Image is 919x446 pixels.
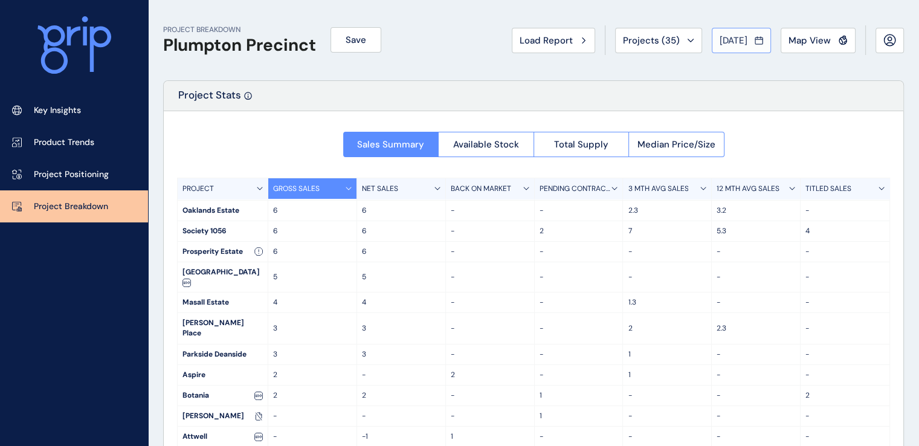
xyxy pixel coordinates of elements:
p: - [540,205,618,216]
p: - [451,272,529,282]
p: - [717,390,795,401]
p: - [362,411,440,421]
div: [PERSON_NAME] Place [178,313,268,344]
div: Oaklands Estate [178,201,268,221]
p: - [628,390,706,401]
p: - [540,247,618,257]
p: 2.3 [717,323,795,334]
button: Map View [781,28,856,53]
p: 2 [362,390,440,401]
p: 1 [451,431,529,442]
p: 1.3 [628,297,706,308]
p: PROJECT [182,184,214,194]
span: Projects ( 35 ) [623,34,680,47]
p: Project Breakdown [34,201,108,213]
div: Prosperity Estate [178,242,268,262]
p: PROJECT BREAKDOWN [163,25,316,35]
span: Sales Summary [357,138,424,150]
p: - [805,411,885,421]
span: Load Report [520,34,573,47]
p: - [717,349,795,360]
p: - [628,272,706,282]
p: 3 [362,349,440,360]
div: [GEOGRAPHIC_DATA] [178,262,268,292]
button: Load Report [512,28,595,53]
p: - [540,370,618,380]
div: Society 1056 [178,221,268,241]
p: - [805,431,885,442]
span: [DATE] [720,34,747,47]
p: - [628,411,706,421]
p: - [451,349,529,360]
p: - [805,370,885,380]
p: - [805,247,885,257]
p: 2 [805,390,885,401]
p: 2 [451,370,529,380]
p: 6 [362,226,440,236]
h1: Plumpton Precinct [163,35,316,56]
p: 2 [628,323,706,334]
p: TITLED SALES [805,184,851,194]
p: 3 [273,323,352,334]
p: - [540,272,618,282]
p: 6 [273,247,352,257]
button: Projects (35) [615,28,702,53]
button: Available Stock [438,132,534,157]
p: Key Insights [34,105,81,117]
p: - [451,390,529,401]
p: PENDING CONTRACTS [540,184,612,194]
p: Project Stats [178,88,241,111]
p: 3 [362,323,440,334]
div: [PERSON_NAME] [178,406,268,426]
p: 5.3 [717,226,795,236]
p: 4 [805,226,885,236]
p: 2 [273,390,352,401]
p: - [273,411,352,421]
div: Aspire [178,365,268,385]
p: 5 [362,272,440,282]
p: 3 MTH AVG SALES [628,184,688,194]
p: - [540,431,618,442]
button: Total Supply [534,132,629,157]
p: - [717,247,795,257]
p: 1 [628,349,706,360]
span: Save [346,34,366,46]
button: Median Price/Size [628,132,724,157]
p: 4 [362,297,440,308]
span: Median Price/Size [637,138,715,150]
p: -1 [362,431,440,442]
p: 5 [273,272,352,282]
div: Parkside Deanside [178,344,268,364]
p: 6 [362,205,440,216]
p: BACK ON MARKET [451,184,511,194]
p: - [805,272,885,282]
p: - [451,226,529,236]
p: NET SALES [362,184,398,194]
p: - [362,370,440,380]
p: GROSS SALES [273,184,320,194]
p: 4 [273,297,352,308]
p: 2.3 [628,205,706,216]
button: Sales Summary [343,132,439,157]
p: 1 [540,390,618,401]
p: Product Trends [34,137,94,149]
p: 6 [273,205,352,216]
p: - [628,247,706,257]
p: - [451,411,529,421]
p: 12 MTH AVG SALES [717,184,779,194]
div: Botania [178,386,268,406]
p: - [540,349,618,360]
p: - [717,370,795,380]
p: - [628,431,706,442]
p: - [805,297,885,308]
span: Available Stock [453,138,519,150]
button: [DATE] [712,28,771,53]
p: 1 [540,411,618,421]
p: - [717,297,795,308]
p: - [451,323,529,334]
p: - [717,272,795,282]
span: Total Supply [554,138,608,150]
p: 2 [273,370,352,380]
p: 3.2 [717,205,795,216]
p: - [805,323,885,334]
